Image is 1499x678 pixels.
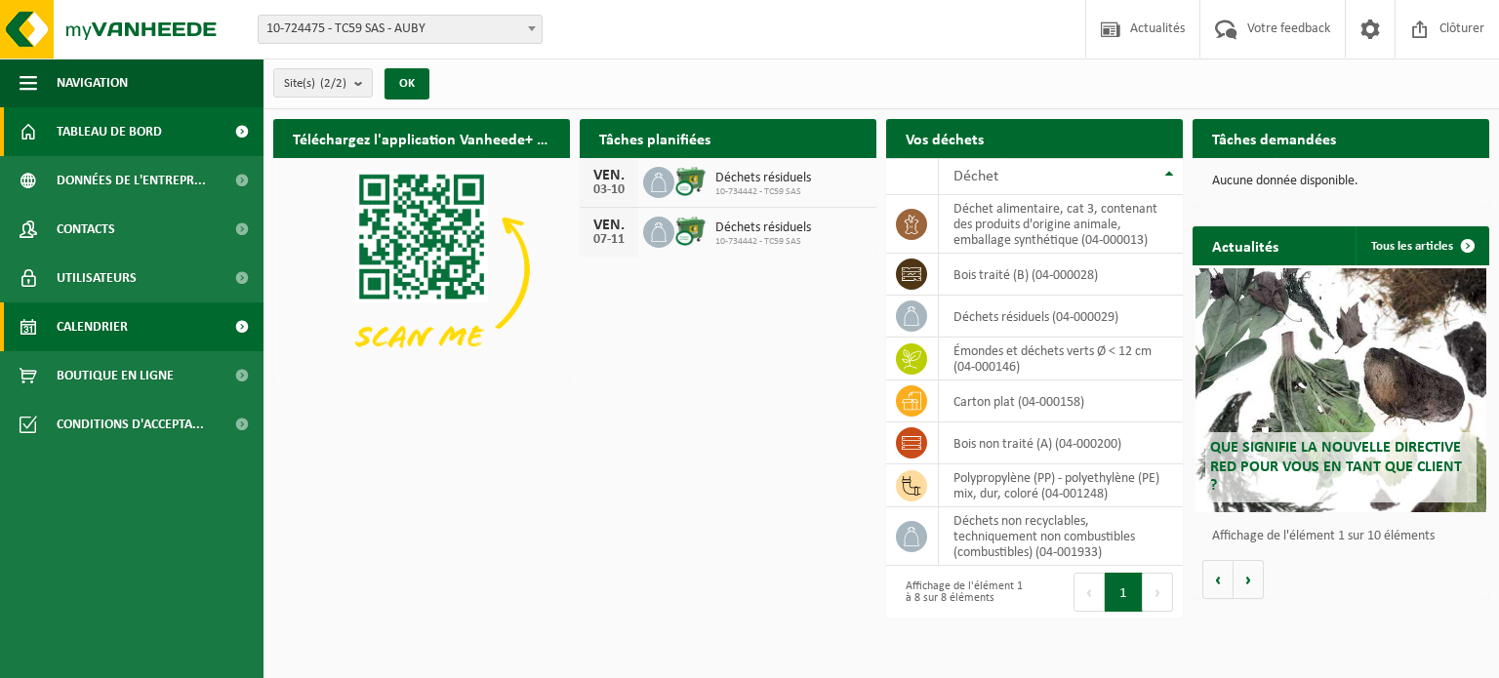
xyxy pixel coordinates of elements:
h2: Tâches planifiées [580,119,730,157]
button: 1 [1105,573,1143,612]
img: Download de VHEPlus App [273,158,570,380]
span: 10-734442 - TC59 SAS [715,186,811,198]
td: polypropylène (PP) - polyethylène (PE) mix, dur, coloré (04-001248) [939,464,1183,507]
span: Contacts [57,205,115,254]
td: bois traité (B) (04-000028) [939,254,1183,296]
a: Tous les articles [1356,226,1487,265]
button: Previous [1074,573,1105,612]
span: 10-724475 - TC59 SAS - AUBY [258,15,543,44]
button: Next [1143,573,1173,612]
h2: Téléchargez l'application Vanheede+ maintenant! [273,119,570,157]
td: carton plat (04-000158) [939,380,1183,422]
p: Affichage de l'élément 1 sur 10 éléments [1212,530,1479,543]
div: 07-11 [589,233,628,247]
td: émondes et déchets verts Ø < 12 cm (04-000146) [939,338,1183,380]
img: WB-0660-CU [674,214,708,247]
count: (2/2) [320,77,346,90]
div: 03-10 [589,183,628,197]
div: VEN. [589,168,628,183]
span: Utilisateurs [57,254,137,302]
img: WB-0660-CU [674,164,708,197]
h2: Vos déchets [886,119,1003,157]
span: Déchets résiduels [715,171,811,186]
span: Navigation [57,59,128,107]
h2: Tâches demandées [1193,119,1356,157]
span: Données de l'entrepr... [57,156,206,205]
span: Déchet [953,169,998,184]
span: Calendrier [57,302,128,351]
td: bois non traité (A) (04-000200) [939,422,1183,464]
span: Site(s) [284,69,346,99]
h2: Actualités [1193,226,1298,264]
td: déchet alimentaire, cat 3, contenant des produits d'origine animale, emballage synthétique (04-00... [939,195,1183,254]
button: OK [385,68,429,100]
span: Que signifie la nouvelle directive RED pour vous en tant que client ? [1210,440,1462,493]
div: Affichage de l'élément 1 à 8 sur 8 éléments [896,571,1025,614]
span: Tableau de bord [57,107,162,156]
div: VEN. [589,218,628,233]
p: Aucune donnée disponible. [1212,175,1470,188]
span: 10-734442 - TC59 SAS [715,236,811,248]
span: 10-724475 - TC59 SAS - AUBY [259,16,542,43]
a: Que signifie la nouvelle directive RED pour vous en tant que client ? [1195,268,1486,512]
span: Déchets résiduels [715,220,811,236]
td: déchets non recyclables, techniquement non combustibles (combustibles) (04-001933) [939,507,1183,566]
button: Site(s)(2/2) [273,68,373,98]
span: Boutique en ligne [57,351,174,400]
span: Conditions d'accepta... [57,400,204,449]
button: Volgende [1234,560,1264,599]
td: déchets résiduels (04-000029) [939,296,1183,338]
button: Vorige [1202,560,1234,599]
